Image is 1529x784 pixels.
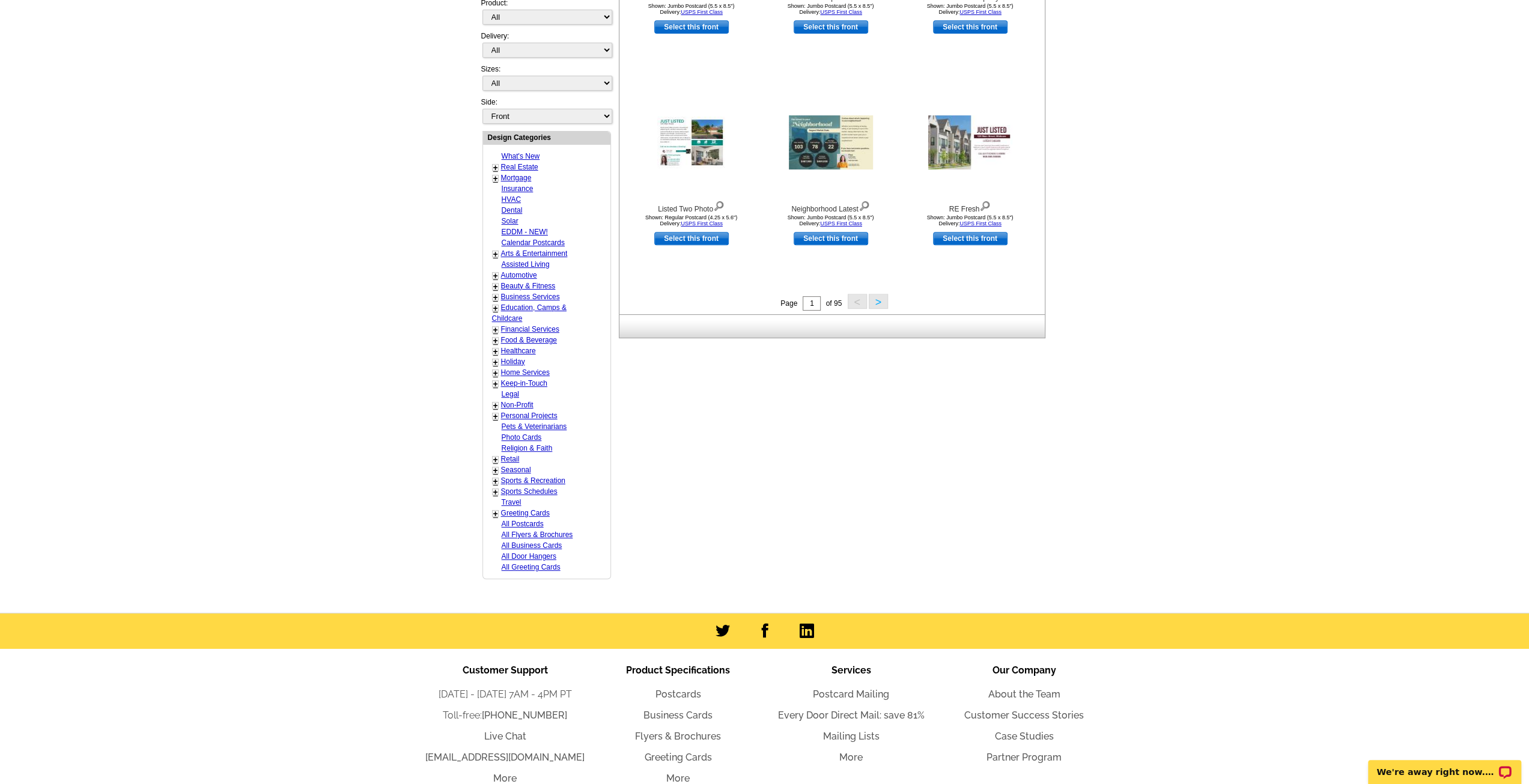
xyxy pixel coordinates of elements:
a: Live Chat [484,731,526,742]
a: Retail [501,455,520,463]
a: Personal Projects [501,412,558,420]
a: Customer Success Stories [964,710,1084,721]
a: + [493,336,498,345]
a: Greeting Cards [645,752,712,763]
a: + [493,293,498,302]
a: use this design [794,20,868,34]
a: All Business Cards [502,541,562,550]
img: view design details [713,198,725,211]
a: What's New [502,152,540,160]
a: USPS First Class [681,9,723,15]
a: + [493,368,498,378]
a: Arts & Entertainment [501,249,568,258]
div: Delivery: [481,31,611,64]
li: [DATE] - [DATE] 7AM - 4PM PT [419,687,592,702]
a: USPS First Class [959,9,1002,15]
span: of 95 [825,299,842,308]
a: Mailing Lists [823,731,880,742]
a: Education, Camps & Childcare [492,303,567,323]
a: More [666,773,690,784]
div: Shown: Jumbo Postcard (5.5 x 8.5") Delivery: [904,3,1036,15]
a: USPS First Class [820,220,862,226]
a: [EMAIL_ADDRESS][DOMAIN_NAME] [425,752,585,763]
a: Partner Program [986,752,1062,763]
a: Case Studies [995,731,1054,742]
div: Shown: Regular Postcard (4.25 x 5.6") Delivery: [625,214,758,226]
a: All Postcards [502,520,544,528]
a: use this design [654,232,729,245]
a: Postcards [655,688,701,700]
img: Listed Two Photo [657,117,726,168]
a: + [493,347,498,356]
a: + [493,455,498,464]
span: Services [831,664,871,676]
a: + [493,412,498,421]
a: All Flyers & Brochures [502,530,573,539]
img: view design details [859,198,870,211]
a: Greeting Cards [501,509,550,517]
span: Product Specifications [626,664,730,676]
div: Design Categories [483,132,610,143]
a: + [493,174,498,183]
a: Insurance [502,184,533,193]
a: Solar [502,217,518,225]
a: USPS First Class [681,220,723,226]
a: use this design [654,20,729,34]
a: Beauty & Fitness [501,282,556,290]
a: Assisted Living [502,260,550,269]
iframe: LiveChat chat widget [1360,746,1529,784]
img: RE Fresh [928,115,1012,169]
button: < [848,294,867,309]
a: Sports & Recreation [501,476,565,485]
div: Sizes: [481,64,611,97]
a: + [493,303,498,313]
a: + [493,163,498,172]
a: Holiday [501,357,525,366]
div: Neighborhood Latest [765,198,897,214]
a: + [493,379,498,389]
a: + [493,325,498,335]
a: Keep-in-Touch [501,379,547,387]
li: Toll-free: [419,708,592,723]
a: Real Estate [501,163,538,171]
a: + [493,401,498,410]
div: Listed Two Photo [625,198,758,214]
a: More [839,752,863,763]
a: EDDM - NEW! [502,228,548,236]
div: Shown: Jumbo Postcard (5.5 x 8.5") Delivery: [904,214,1036,226]
a: All Door Hangers [502,552,556,561]
div: Shown: Jumbo Postcard (5.5 x 8.5") Delivery: [765,3,897,15]
a: use this design [794,232,868,245]
a: + [493,282,498,291]
a: use this design [933,20,1008,34]
a: + [493,249,498,259]
a: + [493,487,498,497]
img: view design details [979,198,991,211]
a: More [493,773,517,784]
a: Home Services [501,368,550,377]
a: Pets & Veterinarians [502,422,567,431]
a: About the Team [988,688,1060,700]
a: use this design [933,232,1008,245]
a: USPS First Class [820,9,862,15]
a: HVAC [502,195,521,204]
a: Sports Schedules [501,487,558,496]
a: + [493,357,498,367]
button: > [869,294,888,309]
a: Calendar Postcards [502,239,565,247]
div: Shown: Jumbo Postcard (5.5 x 8.5") Delivery: [765,214,897,226]
a: Photo Cards [502,433,542,442]
a: Business Services [501,293,560,301]
a: Business Cards [643,710,713,721]
a: Financial Services [501,325,559,333]
a: [PHONE_NUMBER] [482,710,567,721]
a: Legal [502,390,519,398]
a: + [493,271,498,281]
div: RE Fresh [904,198,1036,214]
span: Our Company [992,664,1056,676]
a: Seasonal [501,466,531,474]
a: Religion & Faith [502,444,553,452]
a: Mortgage [501,174,532,182]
